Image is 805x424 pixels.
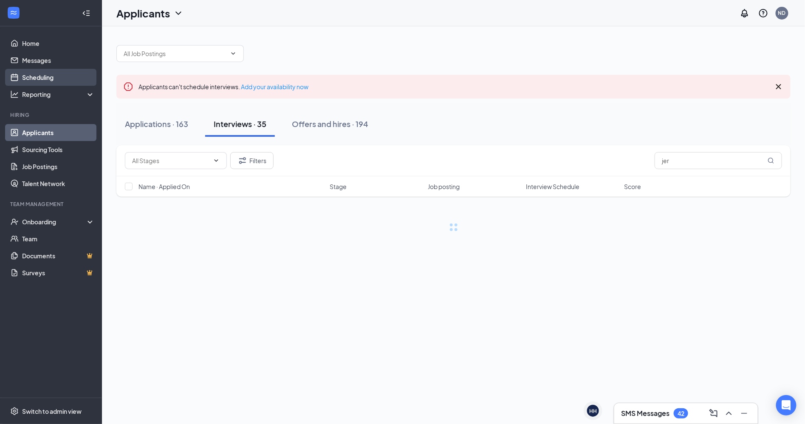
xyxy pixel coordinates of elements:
svg: Error [123,82,133,92]
input: Search in interviews [655,152,782,169]
a: Scheduling [22,69,95,86]
div: Open Intercom Messenger [776,395,797,416]
svg: Notifications [740,8,750,18]
a: Team [22,230,95,247]
div: Interviews · 35 [214,119,266,129]
div: HH [589,407,597,415]
svg: ChevronDown [173,8,184,18]
svg: Analysis [10,90,19,99]
div: Switch to admin view [22,407,82,416]
a: SurveysCrown [22,264,95,281]
h1: Applicants [116,6,170,20]
a: Add your availability now [241,83,308,90]
a: Messages [22,52,95,69]
a: Applicants [22,124,95,141]
div: Offers and hires · 194 [292,119,368,129]
svg: ChevronUp [724,408,734,418]
svg: Settings [10,407,19,416]
svg: ChevronDown [230,50,237,57]
div: Team Management [10,201,93,208]
span: Interview Schedule [526,182,579,191]
span: Name · Applied On [138,182,190,191]
svg: Minimize [739,408,749,418]
button: ChevronUp [722,407,736,420]
svg: UserCheck [10,218,19,226]
svg: WorkstreamLogo [9,8,18,17]
span: Stage [330,182,347,191]
svg: ComposeMessage [709,408,719,418]
button: ComposeMessage [707,407,720,420]
svg: Filter [237,155,248,166]
a: Job Postings [22,158,95,175]
svg: ChevronDown [213,157,220,164]
span: Job posting [428,182,460,191]
button: Filter Filters [230,152,274,169]
a: Talent Network [22,175,95,192]
div: Hiring [10,111,93,119]
a: DocumentsCrown [22,247,95,264]
input: All Stages [132,156,209,165]
h3: SMS Messages [621,409,669,418]
svg: MagnifyingGlass [768,157,774,164]
div: Reporting [22,90,95,99]
svg: QuestionInfo [758,8,768,18]
a: Sourcing Tools [22,141,95,158]
div: ND [778,9,786,17]
input: All Job Postings [124,49,226,58]
div: 42 [678,410,684,417]
button: Minimize [737,407,751,420]
a: Home [22,35,95,52]
span: Applicants can't schedule interviews. [138,83,308,90]
div: Onboarding [22,218,88,226]
div: Applications · 163 [125,119,188,129]
svg: Cross [774,82,784,92]
svg: Collapse [82,9,90,17]
span: Score [624,182,641,191]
